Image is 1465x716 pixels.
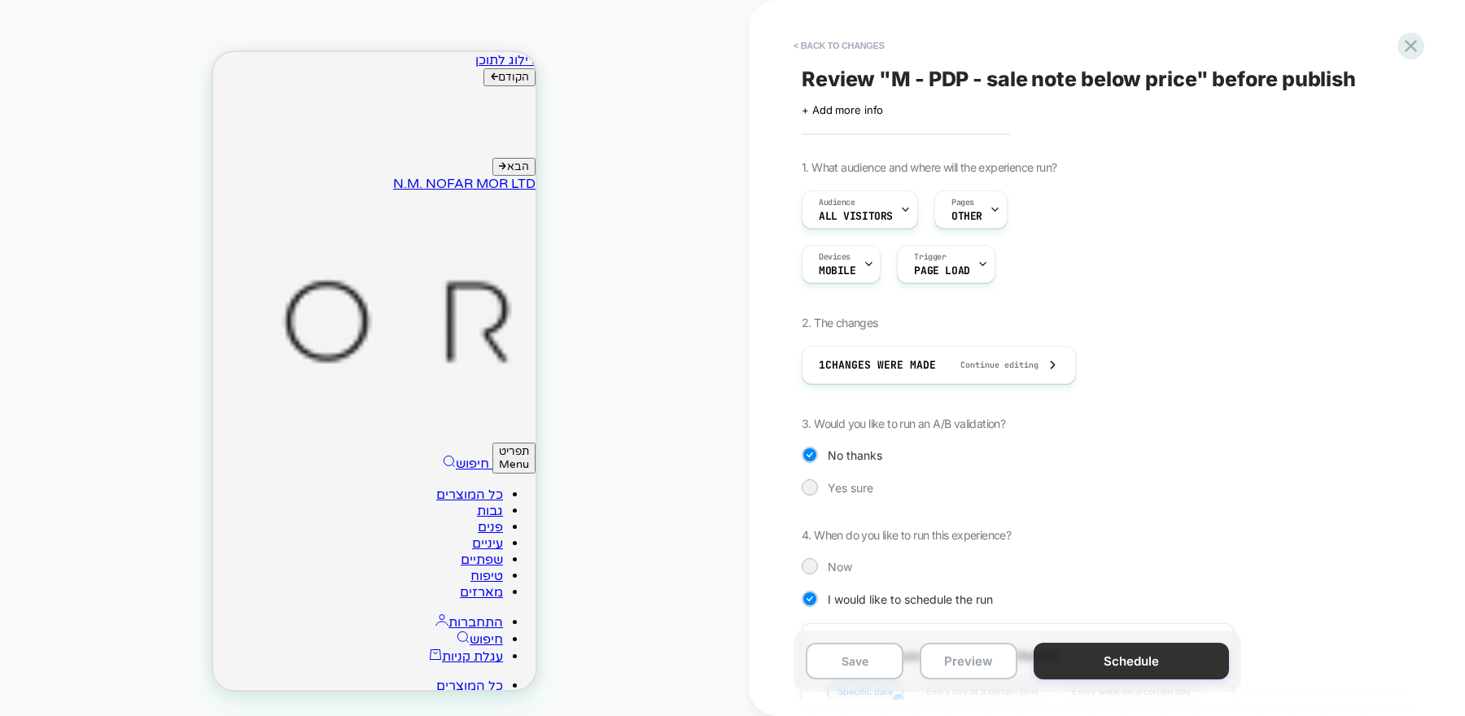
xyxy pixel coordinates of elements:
[243,404,276,420] span: חיפוש
[819,211,893,222] span: All Visitors
[819,251,851,263] span: Devices
[802,103,883,116] span: + Add more info
[785,33,893,59] button: < Back to changes
[1034,643,1229,679] button: Schedule
[235,562,290,578] span: התחברות
[279,106,322,124] button: הבא
[944,360,1039,370] span: Continue editing
[223,626,290,642] a: כל המוצרים
[247,532,290,548] a: מארזים
[216,596,290,613] a: עגלת קניות
[951,211,982,222] span: OTHER
[951,197,974,208] span: Pages
[279,391,322,421] button: תפריט
[914,265,969,277] span: Page Load
[257,516,290,532] a: טיפוח
[806,643,903,679] button: Save
[223,434,290,451] a: כל המוצרים
[247,500,290,516] a: שפתיים
[819,358,936,372] span: 1 Changes were made
[286,406,316,419] span: Menu
[802,417,1005,430] span: 3. Would you like to run an A/B validation?
[264,451,290,467] a: גבות
[230,404,279,420] a: חיפוש
[828,481,873,495] span: Yes sure
[802,160,1056,174] span: 1. What audience and where will the experience run?
[802,528,1011,542] span: 4. When do you like to run this experience?
[229,596,290,613] span: עגלת קניות
[222,562,290,578] a: התחברות
[828,560,852,574] span: Now
[802,67,1356,91] span: Review " M - PDP - sale note below price " before publish
[819,265,855,277] span: MOBILE
[828,448,882,462] span: No thanks
[180,124,322,140] span: N.M. NOFAR MOR LTD
[819,197,855,208] span: Audience
[243,579,290,596] a: חיפוש
[265,467,290,483] a: פנים
[828,592,993,606] span: I would like to schedule the run
[285,19,316,32] span: הקודם
[259,483,290,500] a: עיניים
[914,251,946,263] span: Trigger
[802,316,878,330] span: 2. The changes
[294,108,316,121] span: הבא
[286,393,316,406] span: תפריט
[920,643,1017,679] button: Preview
[256,579,290,596] span: חיפוש
[270,16,322,34] button: הקודם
